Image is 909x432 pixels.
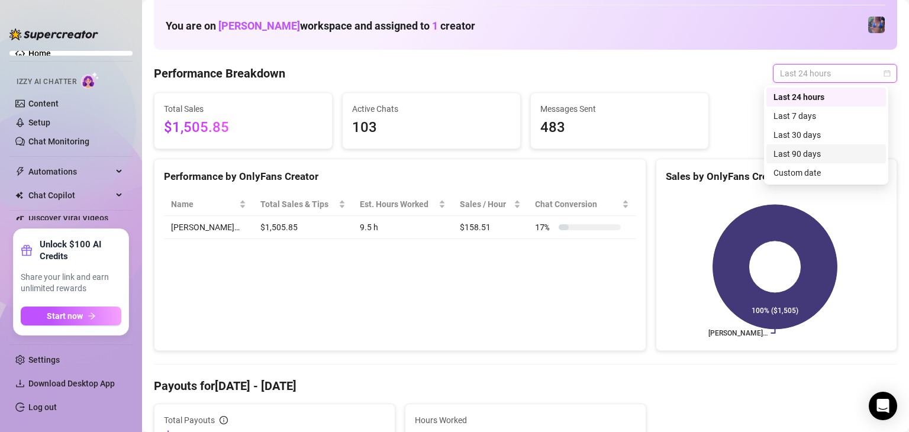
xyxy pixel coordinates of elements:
[432,20,438,32] span: 1
[884,70,891,77] span: calendar
[460,198,512,211] span: Sales / Hour
[81,72,99,89] img: AI Chatter
[28,162,112,181] span: Automations
[154,65,285,82] h4: Performance Breakdown
[773,91,879,104] div: Last 24 hours
[708,329,768,337] text: [PERSON_NAME]…
[773,109,879,122] div: Last 7 days
[766,163,886,182] div: Custom date
[15,167,25,176] span: thunderbolt
[28,402,57,412] a: Log out
[88,312,96,320] span: arrow-right
[28,379,115,388] span: Download Desktop App
[28,49,51,58] a: Home
[21,272,121,295] span: Share your link and earn unlimited rewards
[352,117,511,139] span: 103
[164,414,215,427] span: Total Payouts
[218,20,300,32] span: [PERSON_NAME]
[766,144,886,163] div: Last 90 days
[17,76,76,88] span: Izzy AI Chatter
[28,118,50,127] a: Setup
[260,198,336,211] span: Total Sales & Tips
[453,193,528,216] th: Sales / Hour
[360,198,436,211] div: Est. Hours Worked
[164,216,253,239] td: [PERSON_NAME]…
[415,414,636,427] span: Hours Worked
[171,198,237,211] span: Name
[773,147,879,160] div: Last 90 days
[528,193,636,216] th: Chat Conversion
[164,117,323,139] span: $1,505.85
[47,311,83,321] span: Start now
[220,416,228,424] span: info-circle
[164,102,323,115] span: Total Sales
[869,392,897,420] div: Open Intercom Messenger
[535,221,554,234] span: 17 %
[780,65,890,82] span: Last 24 hours
[28,99,59,108] a: Content
[28,186,112,205] span: Chat Copilot
[353,216,453,239] td: 9.5 h
[253,193,353,216] th: Total Sales & Tips
[154,378,897,394] h4: Payouts for [DATE] - [DATE]
[9,28,98,40] img: logo-BBDzfeDw.svg
[773,128,879,141] div: Last 30 days
[535,198,620,211] span: Chat Conversion
[868,17,885,33] img: Jaylie
[540,102,699,115] span: Messages Sent
[253,216,353,239] td: $1,505.85
[28,355,60,365] a: Settings
[21,307,121,325] button: Start nowarrow-right
[766,125,886,144] div: Last 30 days
[15,191,23,199] img: Chat Copilot
[766,88,886,107] div: Last 24 hours
[540,117,699,139] span: 483
[28,213,108,223] a: Discover Viral Videos
[15,379,25,388] span: download
[164,169,636,185] div: Performance by OnlyFans Creator
[164,193,253,216] th: Name
[352,102,511,115] span: Active Chats
[166,20,475,33] h1: You are on workspace and assigned to creator
[40,238,121,262] strong: Unlock $100 AI Credits
[766,107,886,125] div: Last 7 days
[21,244,33,256] span: gift
[28,137,89,146] a: Chat Monitoring
[666,169,887,185] div: Sales by OnlyFans Creator
[453,216,528,239] td: $158.51
[773,166,879,179] div: Custom date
